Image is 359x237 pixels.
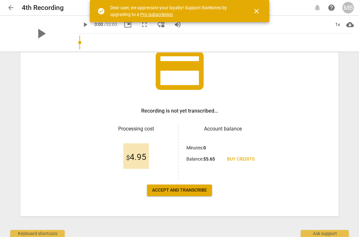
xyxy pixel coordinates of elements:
[33,25,49,42] span: play_arrow
[186,125,260,133] h3: Account balance
[100,125,173,133] h3: Processing cost
[141,107,218,115] h3: Recording is not yet transcribed...
[203,156,215,162] b: $ 5.65
[122,19,134,30] button: Picture in picture
[141,21,148,28] span: fullscreen
[81,21,89,28] span: play_arrow
[222,154,260,165] a: Buy credits
[253,7,260,15] span: close
[139,19,150,30] button: Fullscreen
[110,4,241,18] div: Dear user, we appreciate your loyalty! Support RaeNotes by upgrading to a
[331,20,344,30] div: 1x
[172,19,184,30] button: Volume
[301,230,349,237] div: Ask support
[151,42,208,99] span: credit_card
[203,145,206,150] b: 0
[328,4,335,12] span: help
[186,145,206,151] p: Minutes :
[104,22,117,27] span: / 32:03
[147,185,212,196] button: Accept and transcribe
[227,156,255,162] span: Buy credits
[22,4,64,12] h2: 4th Recording
[152,187,207,194] span: Accept and transcribe
[10,230,65,237] div: Keyboard shortcuts
[157,21,165,28] span: move_down
[174,21,182,28] span: volume_up
[94,22,103,27] span: 0:00
[124,21,132,28] span: picture_in_picture
[79,19,91,30] button: Play
[7,4,15,12] span: arrow_back
[186,156,215,162] p: Balance :
[249,4,264,19] button: Close
[140,12,173,17] a: Pro subscription
[342,2,354,13] button: MB
[97,7,105,15] span: check_circle
[126,154,130,162] span: $
[326,2,337,13] a: Help
[126,153,146,162] span: 4.95
[155,19,167,30] button: View player as separate pane
[346,21,354,28] span: cloud_download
